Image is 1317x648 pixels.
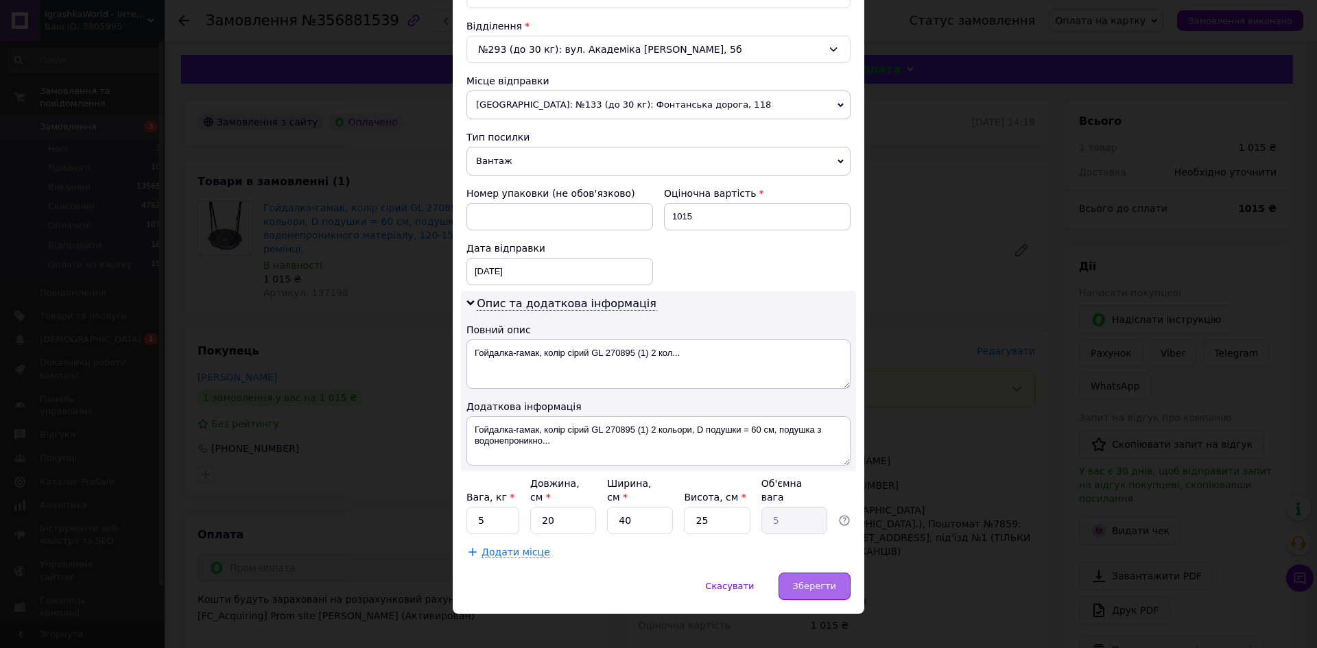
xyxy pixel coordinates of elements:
[466,91,851,119] span: [GEOGRAPHIC_DATA]: №133 (до 30 кг): Фонтанська дорога, 118
[530,478,580,503] label: Довжина, см
[466,323,851,337] div: Повний опис
[705,581,754,591] span: Скасувати
[466,132,530,143] span: Тип посилки
[466,187,653,200] div: Номер упаковки (не обов'язково)
[482,547,550,558] span: Додати місце
[466,400,851,413] div: Додаткова інформація
[664,187,851,200] div: Оціночна вартість
[466,36,851,63] div: №293 (до 30 кг): вул. Академіка [PERSON_NAME], 5б
[761,477,827,504] div: Об'ємна вага
[466,19,851,33] div: Відділення
[466,147,851,176] span: Вантаж
[466,416,851,466] textarea: Гойдалка-гамак, колір сірий GL 270895 (1) 2 кольори, D подушки = 60 см, подушка з водонепроникно...
[466,75,549,86] span: Місце відправки
[684,492,746,503] label: Висота, см
[607,478,651,503] label: Ширина, см
[793,581,836,591] span: Зберегти
[466,241,653,255] div: Дата відправки
[477,297,656,311] span: Опис та додаткова інформація
[466,492,514,503] label: Вага, кг
[466,339,851,389] textarea: Гойдалка-гамак, колір сірий GL 270895 (1) 2 кол...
